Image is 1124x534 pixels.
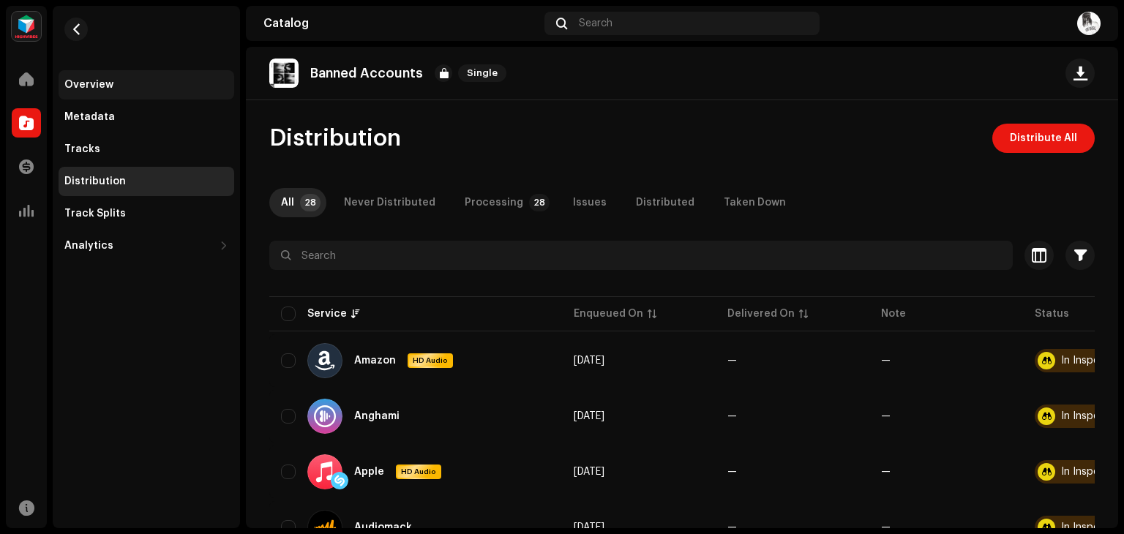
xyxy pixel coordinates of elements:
div: In Inspection [1061,356,1124,366]
re-m-nav-item: Tracks [59,135,234,164]
p-badge: 28 [300,194,321,211]
div: Track Splits [64,208,126,219]
div: Never Distributed [344,188,435,217]
div: Enqueued On [574,307,643,321]
div: Distributed [636,188,694,217]
span: Search [579,18,612,29]
div: Distribution [64,176,126,187]
span: Distribute All [1010,124,1077,153]
div: Metadata [64,111,115,123]
div: In Inspection [1061,467,1124,477]
p-badge: 28 [529,194,550,211]
div: Issues [573,188,607,217]
div: All [281,188,294,217]
span: HD Audio [397,467,440,477]
div: Tracks [64,143,100,155]
re-m-nav-item: Track Splits [59,199,234,228]
img: 7f6f2218-b727-49af-9bca-c0aa30fe5248 [1077,12,1101,35]
span: Distribution [269,124,401,153]
span: Oct 9, 2025 [574,522,604,533]
div: Taken Down [724,188,786,217]
span: — [727,356,737,366]
re-m-nav-item: Distribution [59,167,234,196]
div: Apple [354,467,384,477]
img: b88db7a0-46a4-4c80-849a-4eb2c1969c17 [269,59,299,88]
span: Oct 9, 2025 [574,356,604,366]
div: Audiomack [354,522,412,533]
span: Oct 9, 2025 [574,467,604,477]
span: — [727,411,737,421]
re-m-nav-dropdown: Analytics [59,231,234,260]
re-a-table-badge: — [881,356,891,366]
p: Banned Accounts [310,66,423,81]
span: — [727,467,737,477]
re-a-table-badge: — [881,411,891,421]
button: Distribute All [992,124,1095,153]
span: Single [458,64,506,82]
div: In Inspection [1061,411,1124,421]
div: Amazon [354,356,396,366]
re-a-table-badge: — [881,522,891,533]
div: Analytics [64,240,113,252]
div: Overview [64,79,113,91]
div: Catalog [263,18,539,29]
re-m-nav-item: Overview [59,70,234,99]
img: feab3aad-9b62-475c-8caf-26f15a9573ee [12,12,41,41]
span: — [727,522,737,533]
span: Oct 9, 2025 [574,411,604,421]
div: Processing [465,188,523,217]
re-m-nav-item: Metadata [59,102,234,132]
div: Service [307,307,347,321]
span: HD Audio [409,356,452,366]
div: Delivered On [727,307,795,321]
input: Search [269,241,1013,270]
div: In Inspection [1061,522,1124,533]
re-a-table-badge: — [881,467,891,477]
div: Anghami [354,411,400,421]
